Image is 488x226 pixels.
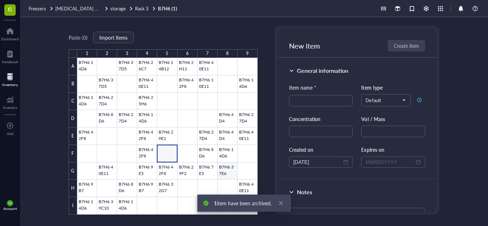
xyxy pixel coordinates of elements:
[365,97,405,104] span: Default
[110,5,126,12] span: storage
[3,105,17,110] div: Analytics
[297,66,348,75] div: General information
[99,35,128,40] span: Import items
[8,202,12,205] span: CG
[3,206,17,211] div: Account
[146,49,148,58] div: 4
[86,49,88,58] div: 1
[361,115,425,123] div: Vol / Mass
[277,199,285,207] a: Close
[8,5,12,14] span: G
[29,5,46,12] span: Freezers
[55,5,109,12] a: [MEDICAL_DATA] Galileo
[29,5,54,12] a: Freezers
[226,49,229,58] div: 8
[7,131,14,136] div: Add
[93,32,134,43] button: Import items
[135,5,149,12] span: Rack 3
[289,84,316,91] div: Item name
[2,48,18,64] a: Notebook
[186,49,189,58] div: 6
[69,75,77,93] div: B
[3,94,17,110] a: Analytics
[297,188,312,196] div: Notes
[69,127,77,145] div: E
[289,146,353,154] div: Created on
[69,32,88,43] button: Paste (0)
[1,37,19,41] div: Dashboard
[206,49,209,58] div: 7
[110,5,156,12] a: storageRack 3
[69,110,77,127] div: D
[126,49,128,58] div: 3
[69,145,77,162] div: F
[69,197,77,215] div: I
[158,5,179,12] a: B7H6 (1)
[361,84,425,91] div: Item type
[106,49,108,58] div: 2
[214,200,217,207] b: 1
[289,41,320,51] span: New item
[388,40,425,51] button: Create item
[2,60,18,64] div: Notebook
[289,115,353,123] div: Concentration
[166,49,168,58] div: 5
[361,146,425,154] div: Expires on
[69,93,77,110] div: C
[279,201,284,206] span: close
[69,162,77,180] div: G
[2,71,18,87] a: Inventory
[365,158,414,166] input: MM/DD/YYYY
[214,200,272,207] span: item have been archived.
[1,25,19,41] a: Dashboard
[69,58,77,75] div: A
[246,49,249,58] div: 9
[69,180,77,197] div: H
[2,82,18,87] div: Inventory
[293,158,342,166] input: MM/DD/YYYY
